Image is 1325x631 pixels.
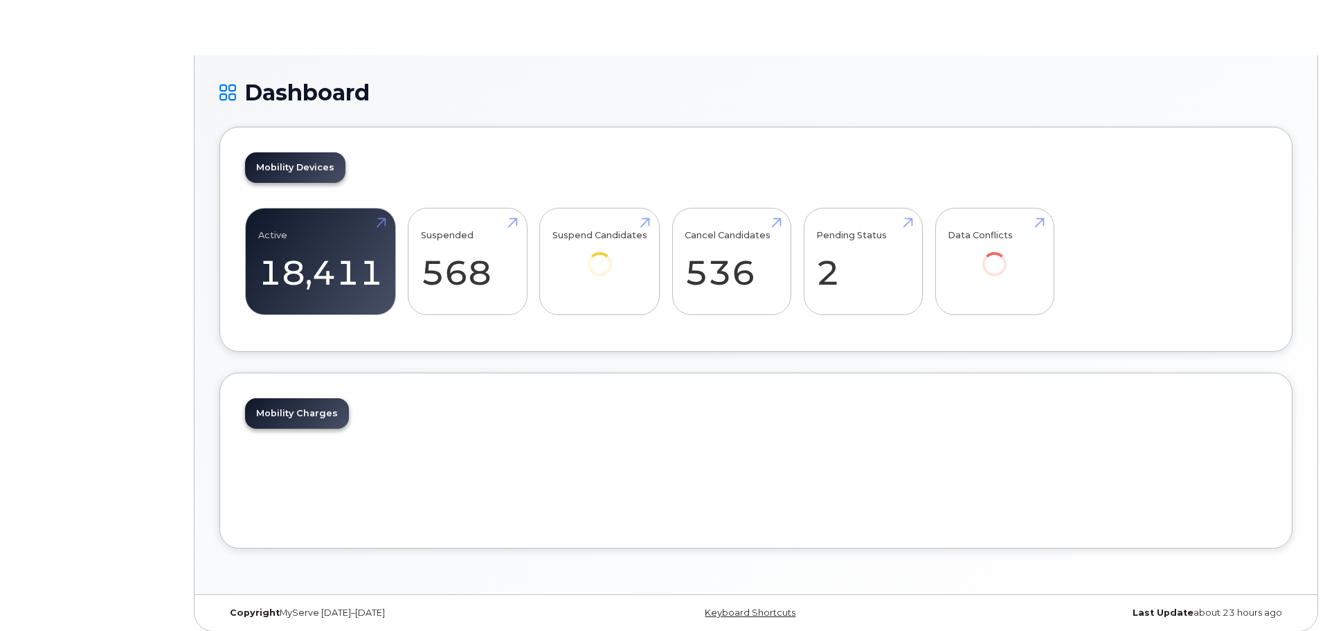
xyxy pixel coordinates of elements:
a: Data Conflicts [948,216,1041,296]
a: Active 18,411 [258,216,383,308]
a: Pending Status 2 [816,216,910,308]
div: about 23 hours ago [935,607,1292,619]
strong: Last Update [1133,607,1193,618]
a: Suspend Candidates [552,216,647,296]
div: MyServe [DATE]–[DATE] [219,607,577,619]
a: Cancel Candidates 536 [685,216,778,308]
a: Keyboard Shortcuts [705,607,795,618]
h1: Dashboard [219,80,1292,105]
strong: Copyright [230,607,280,618]
a: Mobility Charges [245,398,349,429]
a: Suspended 568 [421,216,514,308]
a: Mobility Devices [245,152,345,183]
